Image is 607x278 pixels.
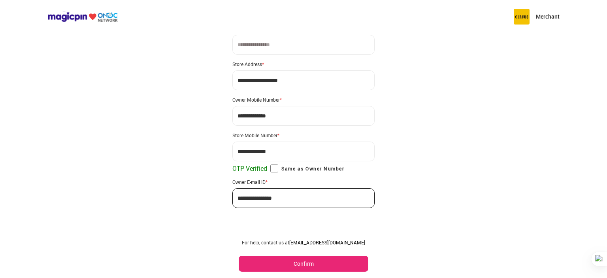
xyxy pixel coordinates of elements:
[232,179,375,185] div: Owner E-mail ID
[47,11,118,22] img: ondc-logo-new-small.8a59708e.svg
[514,9,530,25] img: circus.b677b59b.png
[239,239,368,246] div: For help, contact us at
[270,165,344,172] label: Same as Owner Number
[239,256,368,272] button: Confirm
[232,61,375,67] div: Store Address
[270,165,278,172] input: Same as Owner Number
[536,13,560,21] p: Merchant
[232,132,375,138] div: Store Mobile Number
[232,96,375,103] div: Owner Mobile Number
[289,239,365,246] a: [EMAIL_ADDRESS][DOMAIN_NAME]
[232,165,267,172] span: OTP Verified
